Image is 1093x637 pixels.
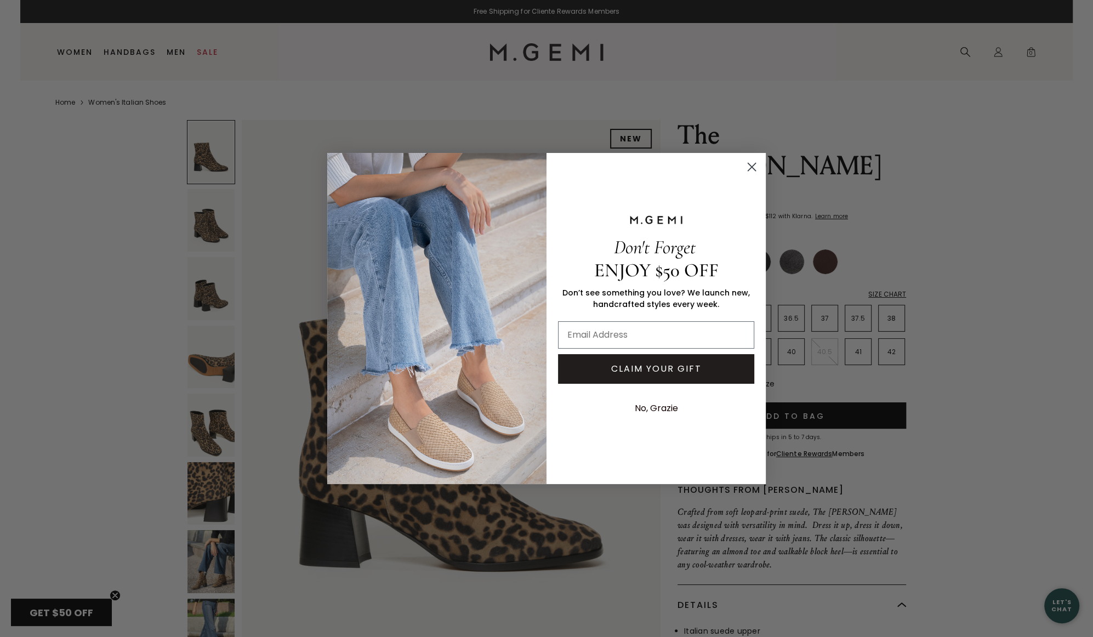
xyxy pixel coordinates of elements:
[629,395,684,422] button: No, Grazie
[562,287,750,310] span: Don’t see something you love? We launch new, handcrafted styles every week.
[629,215,684,225] img: M.GEMI
[558,321,754,349] input: Email Address
[742,157,761,177] button: Close dialog
[327,153,546,484] img: M.Gemi
[614,236,696,259] span: Don't Forget
[594,259,719,282] span: ENJOY $50 OFF
[558,354,754,384] button: CLAIM YOUR GIFT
